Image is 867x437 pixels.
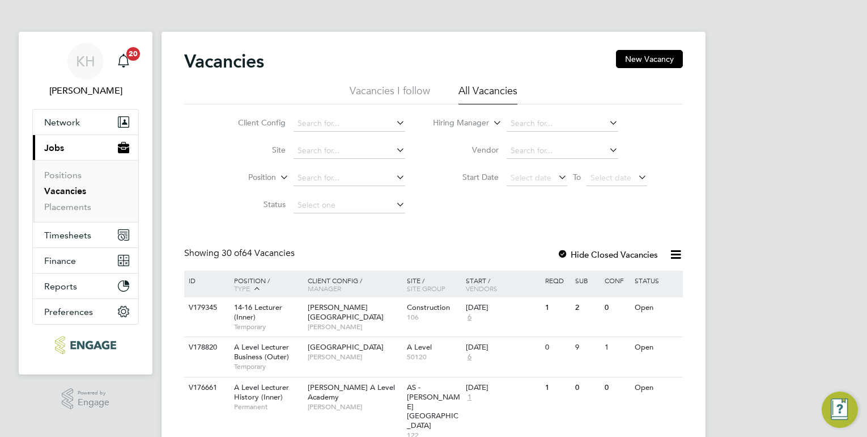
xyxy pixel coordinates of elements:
span: Engage [78,398,109,407]
button: Finance [33,248,138,273]
div: V176661 [186,377,226,398]
div: 1 [542,377,572,398]
span: 20 [126,47,140,61]
div: Jobs [33,160,138,222]
span: Powered by [78,388,109,398]
input: Search for... [294,170,405,186]
input: Select one [294,198,405,213]
div: [DATE] [466,343,539,352]
span: [PERSON_NAME] [308,402,401,411]
span: 50120 [407,352,461,362]
a: Positions [44,170,82,180]
div: Conf [602,271,631,290]
span: A Level [407,342,432,352]
span: Construction [407,302,450,312]
span: [PERSON_NAME] A Level Academy [308,383,395,402]
span: Finance [44,255,76,266]
div: V178820 [186,337,226,358]
span: Temporary [234,362,302,371]
div: ID [186,271,226,290]
div: Site / [404,271,464,298]
img: ncclondon-logo-retina.png [55,336,116,354]
span: Reports [44,281,77,292]
div: Showing [184,247,297,259]
span: 1 [466,393,473,402]
span: 14-16 Lecturer (Inner) [234,302,282,322]
h2: Vacancies [184,50,264,73]
button: New Vacancy [616,50,683,68]
span: [PERSON_NAME][GEOGRAPHIC_DATA] [308,302,384,322]
span: [PERSON_NAME] [308,322,401,331]
span: Site Group [407,284,445,293]
span: AS - [PERSON_NAME][GEOGRAPHIC_DATA] [407,383,460,431]
span: Select date [590,173,631,183]
div: Reqd [542,271,572,290]
span: 64 Vacancies [222,247,295,259]
button: Jobs [33,135,138,160]
div: 0 [602,377,631,398]
div: Open [632,297,681,318]
span: Vendors [466,284,498,293]
div: [DATE] [466,383,539,393]
div: Position / [226,271,305,299]
span: 106 [407,313,461,322]
label: Hiring Manager [424,117,489,129]
span: Manager [308,284,341,293]
span: To [569,170,584,184]
input: Search for... [507,143,618,159]
span: Preferences [44,306,93,317]
label: Site [220,145,286,155]
span: [PERSON_NAME] [308,352,401,362]
label: Vendor [433,145,499,155]
span: 6 [466,313,473,322]
div: Status [632,271,681,290]
span: [GEOGRAPHIC_DATA] [308,342,384,352]
span: Type [234,284,250,293]
button: Timesheets [33,222,138,247]
span: Temporary [234,322,302,331]
span: A Level Lecturer Business (Outer) [234,342,289,362]
span: KH [76,54,95,69]
a: Vacancies [44,186,86,196]
button: Network [33,110,138,135]
li: Vacancies I follow [350,84,430,104]
span: Select date [511,173,551,183]
div: 9 [572,337,602,358]
a: Placements [44,201,91,212]
div: Sub [572,271,602,290]
div: V179345 [186,297,226,318]
div: [DATE] [466,303,539,313]
a: Powered byEngage [62,388,110,410]
label: Client Config [220,117,286,128]
button: Engage Resource Center [822,392,858,428]
span: Permanent [234,402,302,411]
div: Client Config / [305,271,404,298]
button: Preferences [33,299,138,324]
div: 0 [542,337,572,358]
span: Network [44,117,80,128]
a: 20 [112,43,135,79]
label: Hide Closed Vacancies [557,249,658,260]
div: Start / [463,271,542,298]
span: Kirsty Hanmore [32,84,139,98]
span: 30 of [222,247,242,259]
li: All Vacancies [458,84,517,104]
div: 2 [572,297,602,318]
span: 6 [466,352,473,362]
label: Status [220,199,286,209]
span: Jobs [44,142,64,153]
input: Search for... [294,116,405,132]
div: 0 [572,377,602,398]
label: Position [211,172,276,183]
a: Go to home page [32,336,139,354]
input: Search for... [294,143,405,159]
div: 1 [602,337,631,358]
span: Timesheets [44,230,91,241]
input: Search for... [507,116,618,132]
a: KH[PERSON_NAME] [32,43,139,98]
span: A Level Lecturer History (Inner) [234,383,289,402]
label: Start Date [433,172,499,182]
button: Reports [33,274,138,299]
div: 0 [602,297,631,318]
div: Open [632,377,681,398]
